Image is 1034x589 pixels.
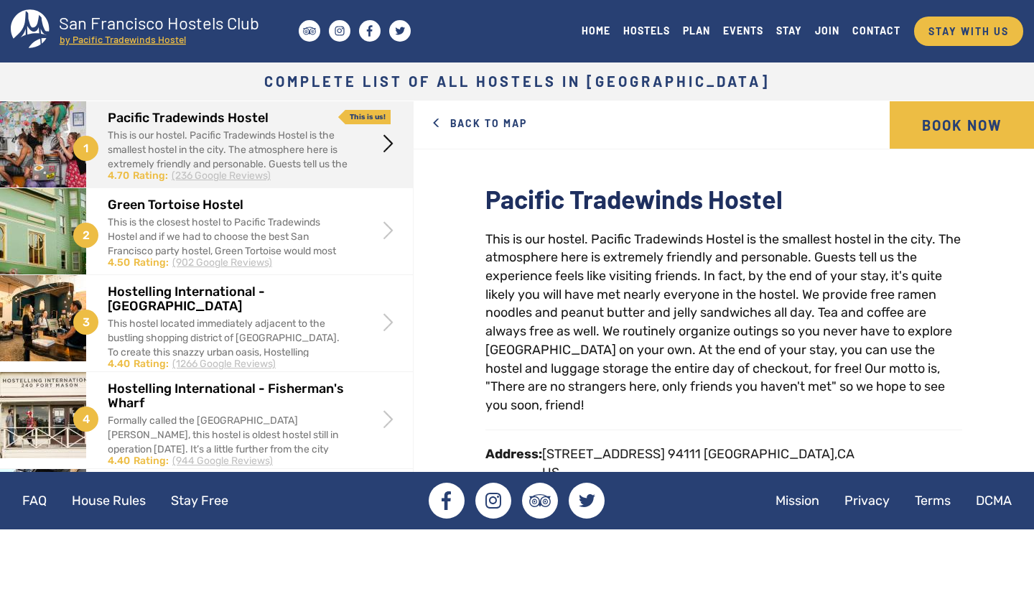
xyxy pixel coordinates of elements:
div: (1266 Google Reviews) [172,357,276,371]
a: STAY WITH US [914,17,1023,46]
a: House Rules [60,483,157,519]
span: CA [837,446,854,462]
h2: Pacific Tradewinds Hostel [485,185,962,213]
h2: Green Tortoise Hostel [108,198,348,213]
div: This is our hostel. Pacific Tradewinds Hostel is the smallest hostel in the city. The atmosphere ... [108,129,348,215]
div: (236 Google Reviews) [172,169,271,183]
span: 3 [73,310,98,335]
div: (944 Google Reviews) [172,454,273,468]
span: 94111 [668,446,701,462]
a: Facebook [429,483,465,519]
div: US [542,463,854,482]
div: 4.40 [108,357,130,371]
a: CONTACT [846,21,907,40]
a: HOME [575,21,617,40]
span: [GEOGRAPHIC_DATA] [704,446,834,462]
div: (902 Google Reviews) [172,256,272,270]
a: EVENTS [717,21,770,40]
div: This is the closest hostel to Pacific Tradewinds Hostel and if we had to choose the best San Fran... [108,215,348,316]
div: This hostel located immediately adjacent to the bustling shopping district of [GEOGRAPHIC_DATA]. ... [108,317,348,417]
a: HOSTELS [617,21,676,40]
a: San Francisco Hostels Club by Pacific Tradewinds Hostel [11,9,273,52]
div: Formally called the [GEOGRAPHIC_DATA][PERSON_NAME], this hostel is oldest hostel still in operati... [108,414,348,514]
div: Address: [485,445,542,463]
a: Terms [903,483,962,519]
div: Rating: [134,454,169,468]
tspan: by Pacific Tradewinds Hostel [60,33,186,45]
div: 4.50 [108,256,130,270]
h2: Hostelling International - [GEOGRAPHIC_DATA] [108,285,348,314]
a: Twitter [569,483,605,519]
div: Rating: [133,169,168,183]
span: 2 [73,223,98,248]
a: Privacy [833,483,901,519]
a: Book Now [890,101,1034,149]
a: DCMA [964,483,1023,519]
a: PLAN [676,21,717,40]
h2: Hostelling International - Fisherman's Wharf [108,382,348,411]
div: This is our hostel. Pacific Tradewinds Hostel is the smallest hostel in the city. The atmosphere ... [485,231,962,415]
div: 4.40 [108,454,130,468]
a: Instagram [475,483,511,519]
tspan: San Francisco Hostels Club [59,12,259,33]
div: , [542,445,854,463]
span: 4 [73,407,98,432]
h2: Pacific Tradewinds Hostel [108,111,348,126]
a: STAY [770,21,809,40]
div: Rating: [134,256,169,270]
a: Stay Free [159,483,240,519]
a: Tripadvisor [522,483,558,519]
a: JOIN [809,21,846,40]
span: [STREET_ADDRESS] [542,446,665,462]
div: Rating: [134,357,169,371]
div: 4.70 [108,169,129,183]
span: 1 [73,136,98,161]
a: FAQ [11,483,58,519]
a: Back to Map [424,101,534,146]
a: Mission [764,483,831,519]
